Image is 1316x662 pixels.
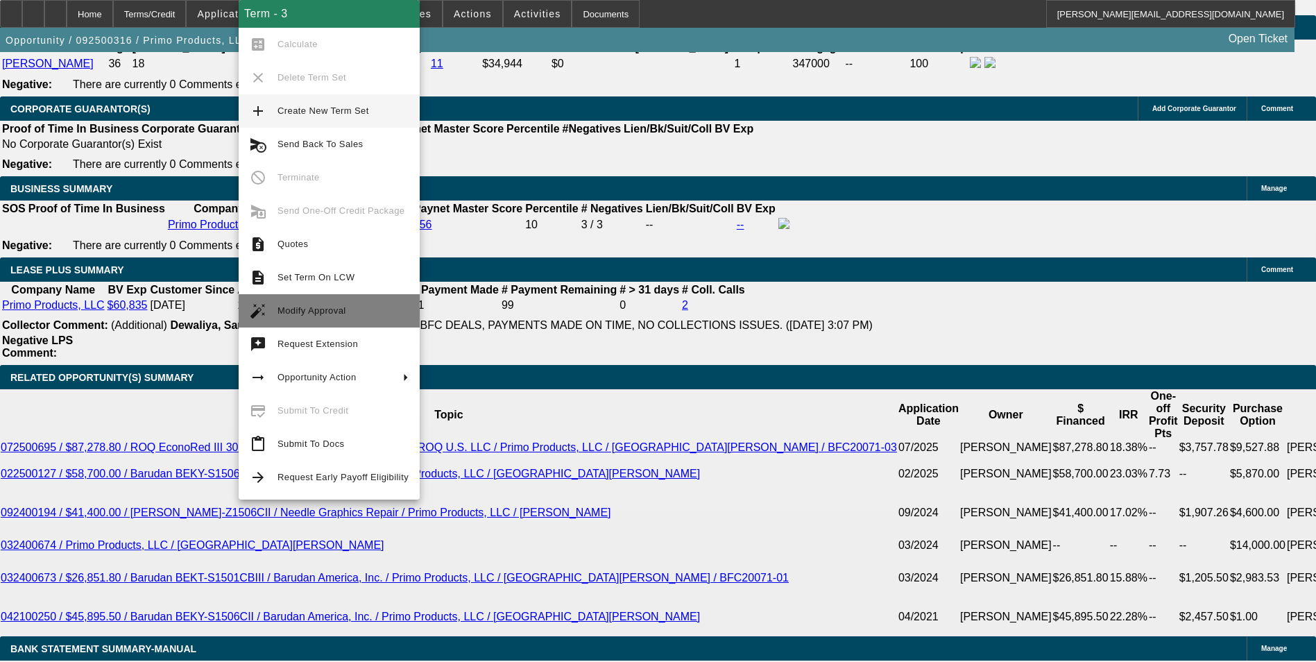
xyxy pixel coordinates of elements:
[1179,455,1229,493] td: --
[277,139,363,149] span: Send Back To Sales
[250,436,266,452] mat-icon: content_paste
[250,469,266,486] mat-icon: arrow_forward
[170,319,273,331] b: Dewaliya, Sandeep:
[1,122,139,136] th: Proof of Time In Business
[715,123,753,135] b: BV Exp
[1109,493,1148,532] td: 17.02%
[1148,493,1179,532] td: --
[581,219,643,231] div: 3 / 3
[277,239,308,249] span: Quotes
[619,284,679,296] b: # > 31 days
[959,559,1052,597] td: [PERSON_NAME]
[1109,441,1148,455] td: 18.38%
[1052,493,1109,532] td: $41,400.00
[1,572,789,584] a: 032400673 / $26,851.80 / Barudan BEKT-S1501CBIII / Barudan America, Inc. / Primo Products, LLC / ...
[1148,597,1179,636] td: --
[250,236,266,253] mat-icon: request_quote
[1261,185,1287,192] span: Manage
[10,643,196,654] span: BANK STATEMENT SUMMARY-MANUAL
[1148,455,1179,493] td: 7.73
[898,597,959,636] td: 04/2021
[1052,389,1109,441] th: $ Financed
[277,439,344,449] span: Submit To Docs
[250,103,266,119] mat-icon: add
[250,336,266,353] mat-icon: try
[28,202,166,216] th: Proof of Time In Business
[506,123,559,135] b: Percentile
[898,532,959,559] td: 03/2024
[413,203,522,214] b: Paynet Master Score
[959,493,1052,532] td: [PERSON_NAME]
[411,298,499,312] td: 21
[898,389,959,441] th: Application Date
[778,218,789,229] img: facebook-icon.png
[646,203,734,214] b: Lien/Bk/Suit/Coll
[1179,493,1229,532] td: $1,907.26
[1261,266,1293,273] span: Comment
[1229,493,1286,532] td: $4,600.00
[132,56,254,71] td: 18
[1179,559,1229,597] td: $1,205.50
[1,137,760,151] td: No Corporate Guarantor(s) Exist
[1,441,897,453] a: 072500695 / $87,278.80 / ROQ EconoRed III 30" Infrared Conveyor Dryer 3 Phase / ROQ U.S. LLC / Pr...
[898,441,959,455] td: 07/2025
[1052,455,1109,493] td: $58,700.00
[454,8,492,19] span: Actions
[1109,559,1148,597] td: 15.88%
[1261,645,1287,652] span: Manage
[277,472,409,482] span: Request Early Payoff Eligibility
[1261,105,1293,112] span: Comment
[149,298,235,312] td: [DATE]
[1109,455,1148,493] td: 23.03%
[1229,441,1286,455] td: $9,527.88
[11,284,95,296] b: Company Name
[277,305,346,316] span: Modify Approval
[898,493,959,532] td: 09/2024
[413,219,432,230] a: 656
[2,299,105,311] a: Primo Products, LLC
[73,78,367,90] span: There are currently 0 Comments entered on this opportunity
[10,372,194,383] span: RELATED OPPORTUNITY(S) SUMMARY
[73,158,367,170] span: There are currently 0 Comments entered on this opportunity
[1148,441,1179,455] td: --
[1109,532,1148,559] td: --
[277,339,358,349] span: Request Extension
[959,532,1052,559] td: [PERSON_NAME]
[2,319,108,331] b: Collector Comment:
[1,468,700,479] a: 022500127 / $58,700.00 / Barudan BEKY-S1506CII / Barudan America, Inc. / Primo Products, LLC / [G...
[682,299,688,311] a: 2
[2,239,52,251] b: Negative:
[2,158,52,170] b: Negative:
[1052,441,1109,455] td: $87,278.80
[277,319,873,331] span: 01 & 02 BOTH ARE ACTIVE BFC DEALS, PAYMENTS MADE ON TIME, NO COLLECTIONS ISSUES. ([DATE] 3:07 PM)
[1,202,26,216] th: SOS
[1052,559,1109,597] td: $26,851.80
[733,56,790,71] td: 1
[514,8,561,19] span: Activities
[2,78,52,90] b: Negative:
[1229,559,1286,597] td: $2,983.53
[1148,389,1179,441] th: One-off Profit Pts
[1052,532,1109,559] td: --
[970,57,981,68] img: facebook-icon.png
[2,334,73,359] b: Negative LPS Comment:
[250,269,266,286] mat-icon: description
[1229,597,1286,636] td: $1.00
[111,319,167,331] span: (Additional)
[1179,389,1229,441] th: Security Deposit
[108,56,130,71] td: 36
[682,284,745,296] b: # Coll. Calls
[1148,532,1179,559] td: --
[2,58,94,69] a: [PERSON_NAME]
[443,1,502,27] button: Actions
[431,58,443,69] a: 11
[984,57,995,68] img: linkedin-icon.png
[909,56,968,71] td: 100
[1,539,384,551] a: 032400674 / Primo Products, LLC / [GEOGRAPHIC_DATA][PERSON_NAME]
[898,455,959,493] td: 02/2025
[898,559,959,597] td: 03/2024
[481,56,549,71] td: $34,944
[10,183,112,194] span: BUSINESS SUMMARY
[250,369,266,386] mat-icon: arrow_right_alt
[525,203,578,214] b: Percentile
